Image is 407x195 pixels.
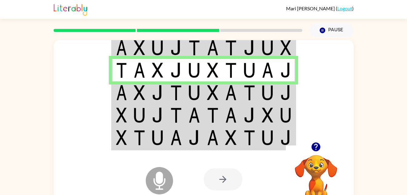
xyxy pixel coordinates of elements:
img: a [170,130,182,145]
img: u [280,108,291,123]
img: t [244,85,255,100]
img: t [170,108,182,123]
img: Literably [54,2,87,16]
img: j [152,108,163,123]
div: ( ) [286,5,354,11]
img: t [170,85,182,100]
img: x [134,40,145,55]
img: a [225,108,237,123]
img: j [244,108,255,123]
img: x [280,40,291,55]
img: t [207,108,219,123]
img: u [188,63,200,78]
img: a [262,63,273,78]
img: a [207,40,219,55]
img: x [134,85,145,100]
span: Mari [PERSON_NAME] [286,5,336,11]
img: a [116,85,127,100]
img: t [116,63,127,78]
img: t [225,63,237,78]
img: u [262,130,273,145]
img: u [188,85,200,100]
img: x [116,108,127,123]
img: t [188,40,200,55]
img: u [152,130,163,145]
img: t [134,130,145,145]
img: a [225,85,237,100]
img: u [262,40,273,55]
img: j [244,40,255,55]
img: x [207,85,219,100]
img: a [116,40,127,55]
img: x [116,130,127,145]
img: j [280,63,291,78]
img: u [244,63,255,78]
img: a [207,130,219,145]
img: a [134,63,145,78]
img: j [170,40,182,55]
img: u [152,40,163,55]
img: j [152,85,163,100]
img: x [207,63,219,78]
img: a [188,108,200,123]
img: t [225,40,237,55]
img: x [262,108,273,123]
img: j [188,130,200,145]
img: x [152,63,163,78]
img: j [170,63,182,78]
img: x [225,130,237,145]
button: Pause [310,23,354,37]
a: Logout [337,5,352,11]
img: j [280,85,291,100]
img: t [244,130,255,145]
img: u [134,108,145,123]
img: u [262,85,273,100]
img: j [280,130,291,145]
